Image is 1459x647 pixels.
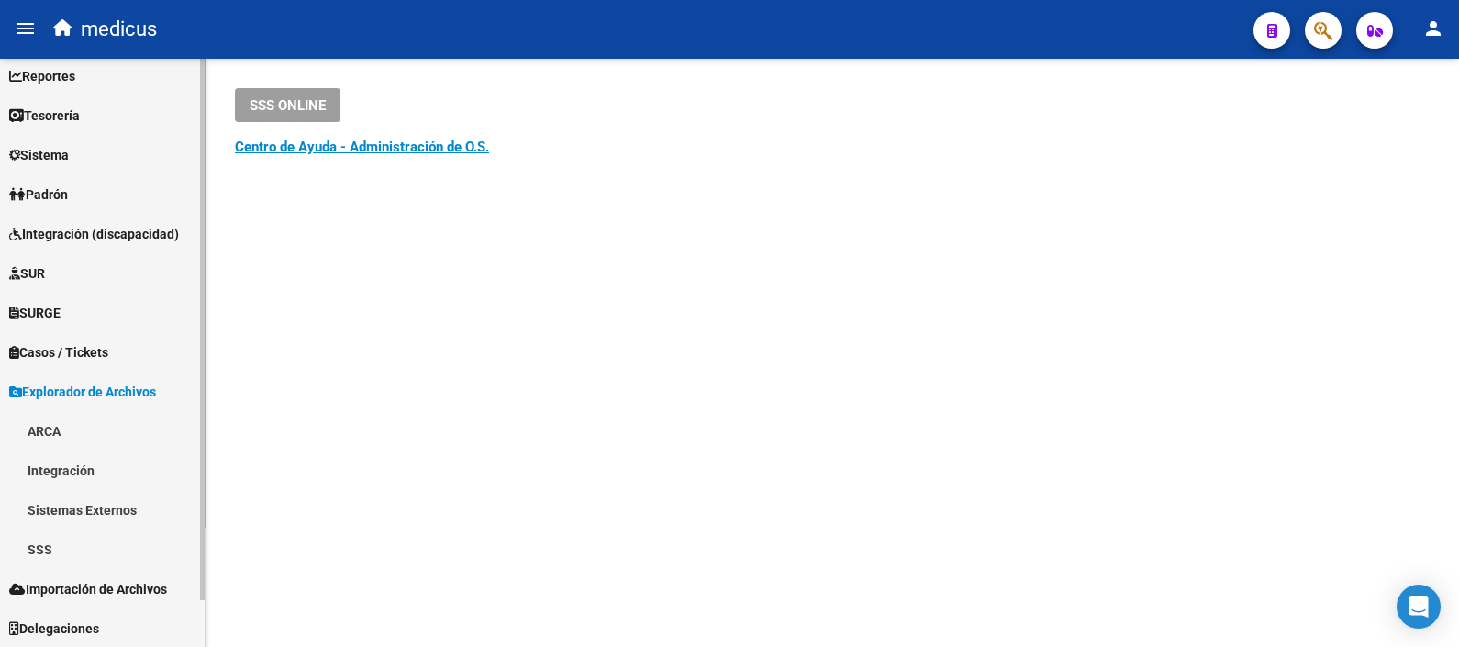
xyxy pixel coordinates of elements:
[9,224,179,244] span: Integración (discapacidad)
[9,303,61,323] span: SURGE
[9,342,108,363] span: Casos / Tickets
[235,88,340,122] button: SSS ONLINE
[9,145,69,165] span: Sistema
[9,579,167,599] span: Importación de Archivos
[9,66,75,86] span: Reportes
[235,139,489,155] a: Centro de Ayuda - Administración de O.S.
[15,17,37,39] mat-icon: menu
[9,263,45,284] span: SUR
[9,184,68,205] span: Padrón
[1397,585,1441,629] div: Open Intercom Messenger
[81,9,157,50] span: medicus
[1422,17,1444,39] mat-icon: person
[9,382,156,402] span: Explorador de Archivos
[9,619,99,639] span: Delegaciones
[250,97,326,114] span: SSS ONLINE
[9,106,80,126] span: Tesorería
